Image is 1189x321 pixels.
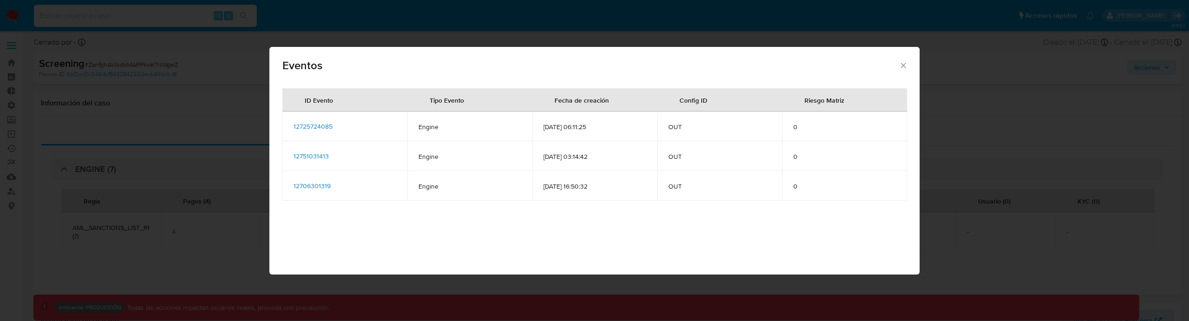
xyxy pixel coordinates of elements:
div: Tipo Evento [418,89,475,111]
span: 12725724085 [294,122,333,131]
span: 0 [793,182,896,190]
span: Engine [418,123,521,131]
span: Engine [418,152,521,161]
span: OUT [668,182,771,190]
span: [DATE] 06:11:25 [543,123,646,131]
div: ID Evento [294,89,344,111]
span: OUT [668,152,771,161]
span: 0 [793,152,896,161]
span: Engine [418,182,521,190]
span: OUT [668,123,771,131]
div: Fecha de creación [543,89,620,111]
span: 12706301319 [294,181,331,190]
span: 0 [793,123,896,131]
button: Cerrar [899,61,907,69]
div: Riesgo Matriz [793,89,856,111]
span: Eventos [282,60,899,71]
span: [DATE] 03:14:42 [543,152,646,161]
span: 12751031413 [294,151,329,161]
div: Config ID [668,89,719,111]
span: [DATE] 16:50:32 [543,182,646,190]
